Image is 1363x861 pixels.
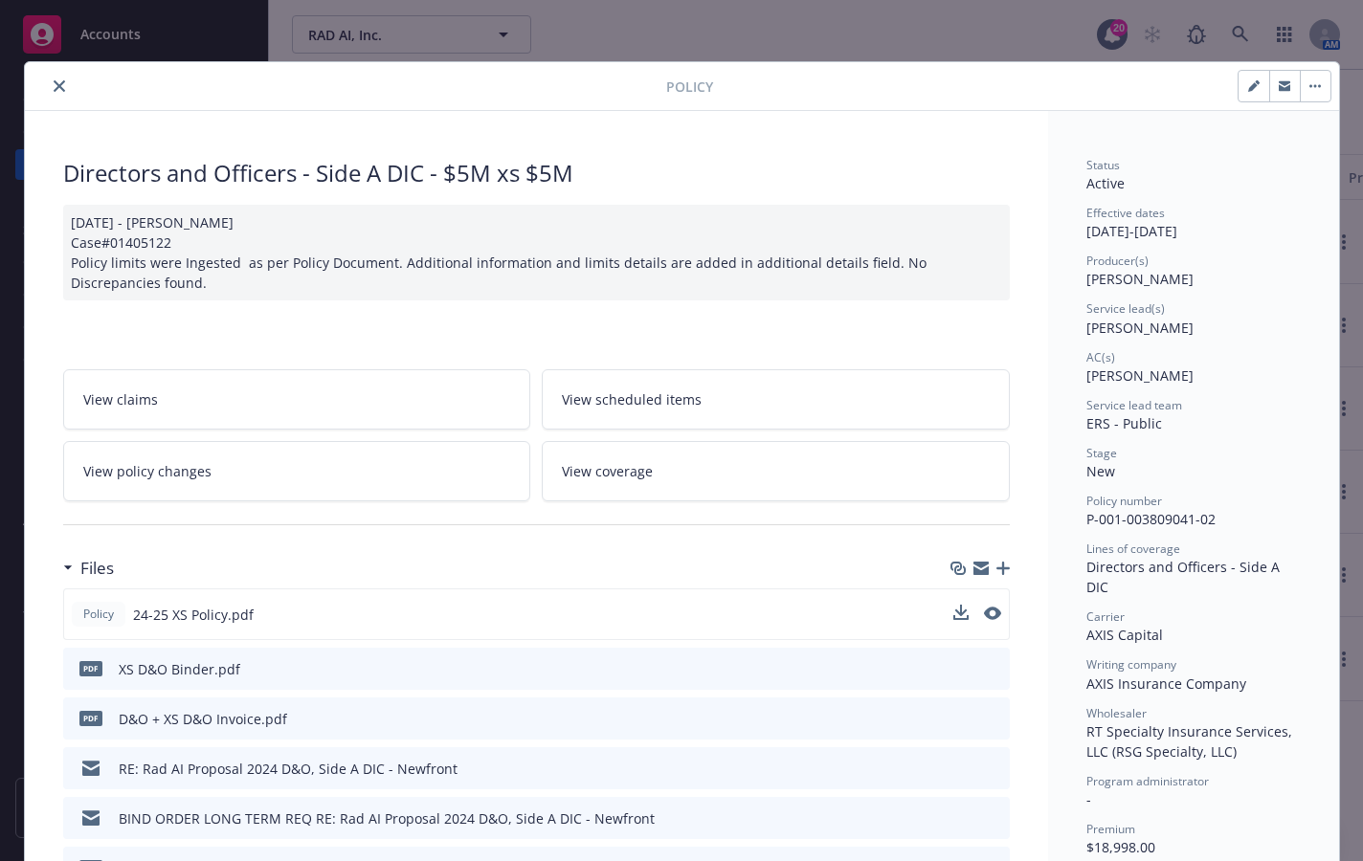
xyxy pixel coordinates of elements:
div: Files [63,556,114,581]
button: preview file [985,709,1002,729]
span: pdf [79,661,102,675]
div: RE: Rad AI Proposal 2024 D&O, Side A DIC - Newfront [119,759,458,779]
span: - [1086,790,1091,808]
span: Policy number [1086,493,1162,509]
span: View claims [83,389,158,409]
span: Stage [1086,445,1117,461]
span: View scheduled items [562,389,702,409]
span: [PERSON_NAME] [1086,270,1194,288]
span: Status [1086,157,1120,173]
button: close [48,75,71,98]
span: Producer(s) [1086,253,1149,269]
span: View coverage [562,461,653,481]
span: [PERSON_NAME] [1086,366,1194,385]
div: XS D&O Binder.pdf [119,659,240,679]
span: Lines of coverage [1086,541,1180,557]
button: download file [954,709,970,729]
span: Premium [1086,821,1135,837]
span: pdf [79,711,102,725]
a: View claims [63,369,531,430]
span: Policy [666,77,713,97]
button: preview file [985,808,1002,828]
div: Directors and Officers - Side A DIC - $5M xs $5M [63,157,1010,189]
span: AC(s) [1086,349,1115,365]
span: P-001-003809041-02 [1086,510,1216,528]
button: preview file [985,659,1002,679]
a: View coverage [542,441,1010,501]
span: Program administrator [1086,773,1209,789]
button: download file [954,808,970,828]
span: Wholesaler [1086,705,1147,721]
span: Policy [79,606,118,623]
div: D&O + XS D&O Invoice.pdf [119,709,287,729]
span: New [1086,462,1115,480]
div: Directors and Officers - Side A DIC [1086,557,1301,597]
h3: Files [80,556,114,581]
span: 24-25 XS Policy.pdf [133,605,254,625]
span: AXIS Insurance Company [1086,674,1246,693]
span: ERS - Public [1086,414,1162,432]
div: [DATE] - [PERSON_NAME] Case#01405122 Policy limits were Ingested as per Policy Document. Addition... [63,205,1010,300]
a: View scheduled items [542,369,1010,430]
button: preview file [985,759,1002,779]
span: View policy changes [83,461,212,481]
span: [PERSON_NAME] [1086,319,1194,337]
span: Effective dates [1086,205,1165,221]
button: download file [954,659,970,679]
button: download file [953,605,969,625]
span: Active [1086,174,1125,192]
span: Writing company [1086,656,1176,673]
button: download file [953,605,969,620]
span: RT Specialty Insurance Services, LLC (RSG Specialty, LLC) [1086,722,1296,761]
div: [DATE] - [DATE] [1086,205,1301,241]
span: $18,998.00 [1086,838,1155,856]
button: download file [954,759,970,779]
span: Service lead team [1086,397,1182,413]
button: preview file [984,605,1001,625]
span: Carrier [1086,608,1125,625]
span: AXIS Capital [1086,626,1163,644]
div: BIND ORDER LONG TERM REQ RE: Rad AI Proposal 2024 D&O, Side A DIC - Newfront [119,808,655,828]
a: View policy changes [63,441,531,501]
button: preview file [984,607,1001,620]
span: Service lead(s) [1086,300,1165,317]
